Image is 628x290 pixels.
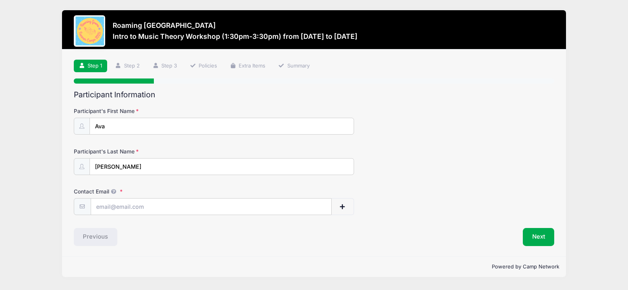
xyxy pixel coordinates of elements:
[74,148,234,155] label: Participant's Last Name
[225,60,271,73] a: Extra Items
[113,21,358,29] h3: Roaming [GEOGRAPHIC_DATA]
[74,188,234,195] label: Contact Email
[74,90,555,99] h2: Participant Information
[91,198,332,215] input: email@email.com
[184,60,222,73] a: Policies
[89,158,354,175] input: Participant's Last Name
[110,60,145,73] a: Step 2
[89,118,354,135] input: Participant's First Name
[523,228,555,246] button: Next
[147,60,182,73] a: Step 3
[69,263,560,271] p: Powered by Camp Network
[273,60,315,73] a: Summary
[113,32,358,40] h3: Intro to Music Theory Workshop (1:30pm-3:30pm) from [DATE] to [DATE]
[74,107,234,115] label: Participant's First Name
[74,60,108,73] a: Step 1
